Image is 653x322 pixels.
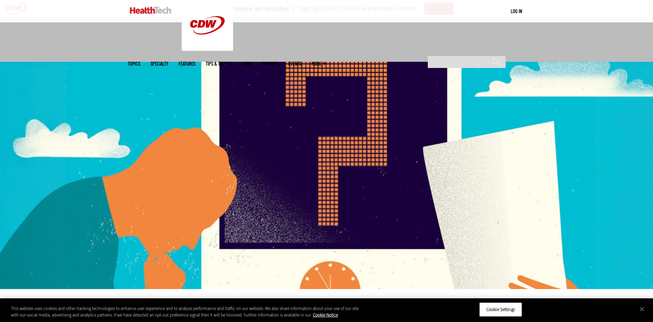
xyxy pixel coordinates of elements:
[511,8,522,14] a: Log in
[128,61,140,66] span: Topics
[263,61,278,66] a: MonITor
[182,45,233,53] a: CDW
[130,7,171,14] img: Home
[288,61,301,66] a: Events
[179,61,195,66] a: Features
[150,61,168,66] span: Specialty
[242,61,252,66] a: Video
[634,302,650,317] button: Close
[11,305,359,319] div: This website uses cookies and other tracking technologies to enhance user experience and to analy...
[206,61,232,66] a: Tips & Tactics
[511,8,522,15] div: User menu
[479,302,522,317] button: Cookie Settings
[312,61,326,66] span: More
[313,312,338,318] a: More information about your privacy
